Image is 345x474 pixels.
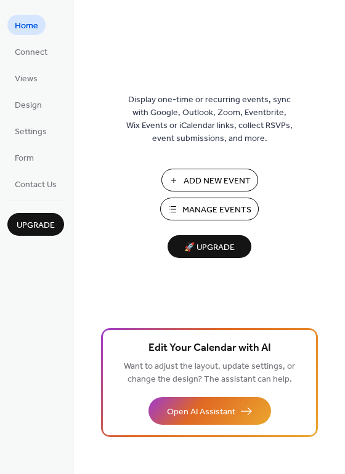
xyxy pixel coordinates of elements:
[15,73,38,86] span: Views
[148,397,271,425] button: Open AI Assistant
[15,152,34,165] span: Form
[7,15,46,35] a: Home
[161,169,258,191] button: Add New Event
[15,126,47,139] span: Settings
[7,94,49,114] a: Design
[168,235,251,258] button: 🚀 Upgrade
[184,175,251,188] span: Add New Event
[160,198,259,220] button: Manage Events
[17,219,55,232] span: Upgrade
[15,46,47,59] span: Connect
[15,99,42,112] span: Design
[182,204,251,217] span: Manage Events
[7,174,64,194] a: Contact Us
[124,358,295,388] span: Want to adjust the layout, update settings, or change the design? The assistant can help.
[7,213,64,236] button: Upgrade
[15,179,57,191] span: Contact Us
[7,147,41,167] a: Form
[126,94,293,145] span: Display one-time or recurring events, sync with Google, Outlook, Zoom, Eventbrite, Wix Events or ...
[7,41,55,62] a: Connect
[7,68,45,88] a: Views
[15,20,38,33] span: Home
[175,239,244,256] span: 🚀 Upgrade
[148,340,271,357] span: Edit Your Calendar with AI
[7,121,54,141] a: Settings
[167,406,235,419] span: Open AI Assistant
